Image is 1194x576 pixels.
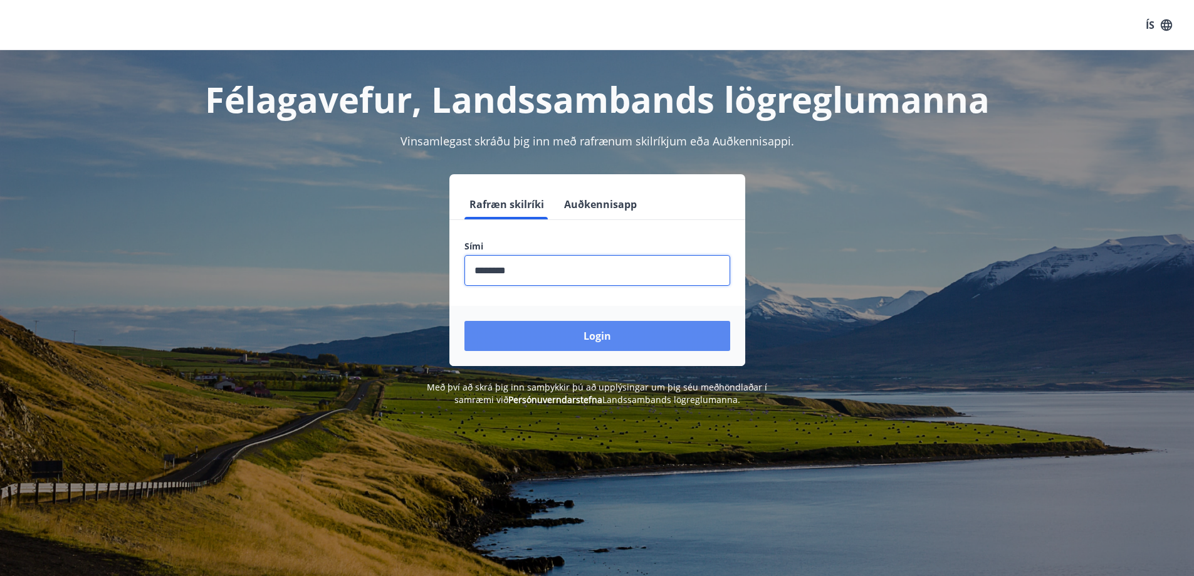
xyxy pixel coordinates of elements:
a: Persónuverndarstefna [508,394,602,406]
h1: Félagavefur, Landssambands lögreglumanna [161,75,1034,123]
button: ÍS [1139,14,1179,36]
span: Með því að skrá þig inn samþykkir þú að upplýsingar um þig séu meðhöndlaðar í samræmi við Landssa... [427,381,767,406]
button: Rafræn skilríki [464,189,549,219]
label: Sími [464,240,730,253]
span: Vinsamlegast skráðu þig inn með rafrænum skilríkjum eða Auðkennisappi. [401,134,794,149]
button: Login [464,321,730,351]
button: Auðkennisapp [559,189,642,219]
